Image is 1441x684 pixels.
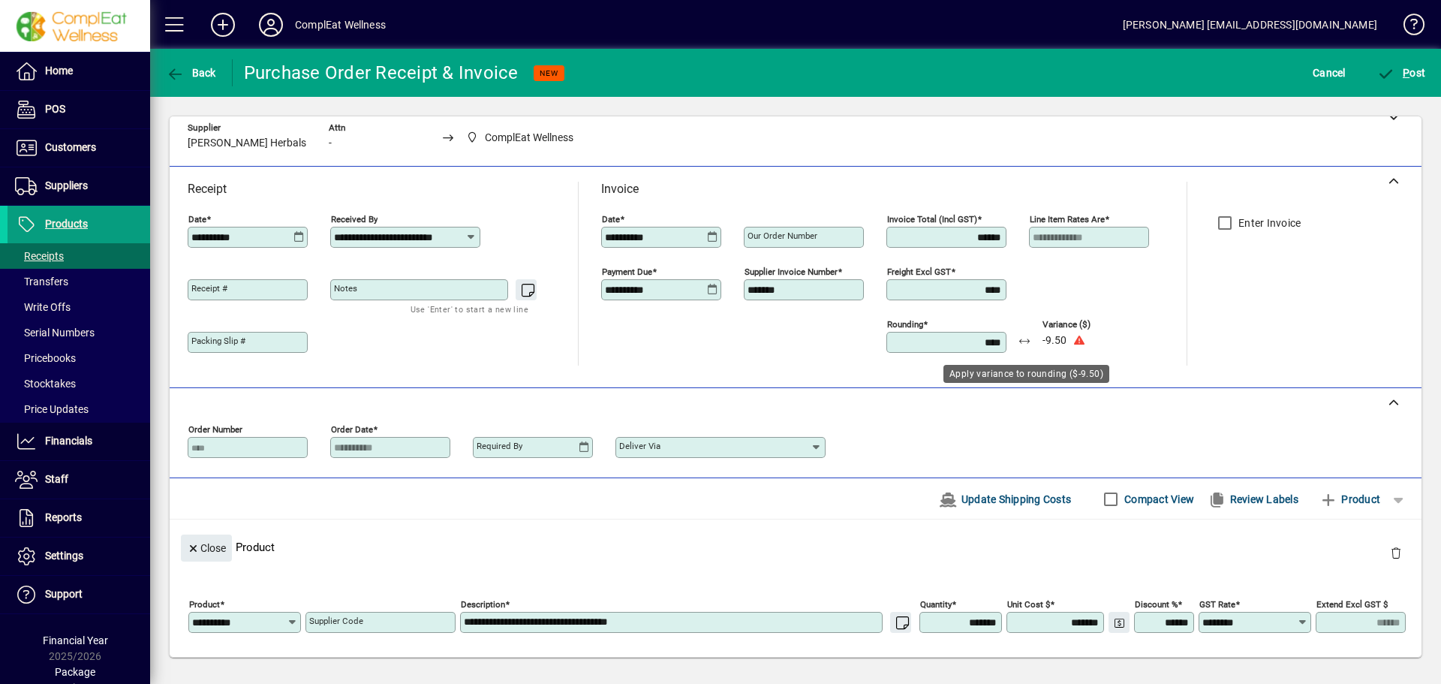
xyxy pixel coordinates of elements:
[177,541,236,554] app-page-header-button: Close
[8,396,150,422] a: Price Updates
[8,129,150,167] a: Customers
[15,301,71,313] span: Write Offs
[8,294,150,320] a: Write Offs
[309,616,363,626] mat-label: Supplier Code
[1377,67,1426,79] span: ost
[8,243,150,269] a: Receipts
[619,441,660,451] mat-label: Deliver via
[55,666,95,678] span: Package
[45,550,83,562] span: Settings
[1123,13,1377,37] div: [PERSON_NAME] [EMAIL_ADDRESS][DOMAIN_NAME]
[189,599,220,610] mat-label: Product
[8,269,150,294] a: Transfers
[8,167,150,205] a: Suppliers
[295,13,386,37] div: ComplEat Wellness
[1042,320,1133,330] span: Variance ($)
[1378,546,1414,559] app-page-header-button: Delete
[8,423,150,460] a: Financials
[1121,492,1194,507] label: Compact View
[8,538,150,575] a: Settings
[602,267,652,277] mat-label: Payment due
[943,365,1109,383] div: Apply variance to rounding ($-9.50)
[191,283,227,294] mat-label: Receipt #
[45,435,92,447] span: Financials
[1319,487,1380,511] span: Product
[1378,535,1414,571] button: Delete
[887,214,977,224] mat-label: Invoice Total (incl GST)
[43,634,108,646] span: Financial Year
[8,91,150,128] a: POS
[485,130,573,146] span: ComplEat Wellness
[1202,486,1304,513] button: Review Labels
[887,319,923,330] mat-label: Rounding
[15,327,95,339] span: Serial Numbers
[45,588,83,600] span: Support
[331,214,378,224] mat-label: Received by
[331,424,373,435] mat-label: Order date
[329,137,332,149] span: -
[1313,61,1346,85] span: Cancel
[15,378,76,390] span: Stocktakes
[150,59,233,86] app-page-header-button: Back
[334,283,357,294] mat-label: Notes
[166,67,216,79] span: Back
[887,267,951,277] mat-label: Freight excl GST
[8,53,150,90] a: Home
[602,214,620,224] mat-label: Date
[933,486,1077,513] button: Update Shipping Costs
[45,103,65,115] span: POS
[8,499,150,537] a: Reports
[748,231,817,241] mat-label: Our order number
[461,599,505,610] mat-label: Description
[188,137,306,149] span: [PERSON_NAME] Herbals
[411,300,528,318] mat-hint: Use 'Enter' to start a new line
[8,576,150,613] a: Support
[1392,3,1422,52] a: Knowledge Base
[45,511,82,523] span: Reports
[1316,599,1388,610] mat-label: Extend excl GST $
[8,345,150,371] a: Pricebooks
[1030,214,1105,224] mat-label: Line item rates are
[1007,599,1050,610] mat-label: Unit Cost $
[1373,59,1430,86] button: Post
[187,536,226,561] span: Close
[45,218,88,230] span: Products
[1309,59,1349,86] button: Cancel
[15,276,68,288] span: Transfers
[540,68,558,78] span: NEW
[8,461,150,499] a: Staff
[920,599,952,610] mat-label: Quantity
[477,441,522,451] mat-label: Required by
[1403,67,1409,79] span: P
[45,65,73,77] span: Home
[1235,215,1301,231] label: Enter Invoice
[15,250,64,262] span: Receipts
[8,371,150,396] a: Stocktakes
[162,59,220,86] button: Back
[181,535,232,562] button: Close
[45,473,68,485] span: Staff
[247,11,295,38] button: Profile
[1109,612,1130,633] button: Change Price Levels
[1135,599,1178,610] mat-label: Discount %
[939,487,1071,511] span: Update Shipping Costs
[15,352,76,364] span: Pricebooks
[191,336,245,346] mat-label: Packing Slip #
[45,141,96,153] span: Customers
[1199,599,1235,610] mat-label: GST rate
[45,179,88,191] span: Suppliers
[1208,487,1298,511] span: Review Labels
[745,267,838,277] mat-label: Supplier invoice number
[15,403,89,415] span: Price Updates
[8,320,150,345] a: Serial Numbers
[170,520,1421,574] div: Product
[1042,335,1066,347] span: -9.50
[1312,486,1388,513] button: Product
[199,11,247,38] button: Add
[462,128,580,147] span: ComplEat Wellness
[188,424,242,435] mat-label: Order number
[244,61,519,85] div: Purchase Order Receipt & Invoice
[188,214,206,224] mat-label: Date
